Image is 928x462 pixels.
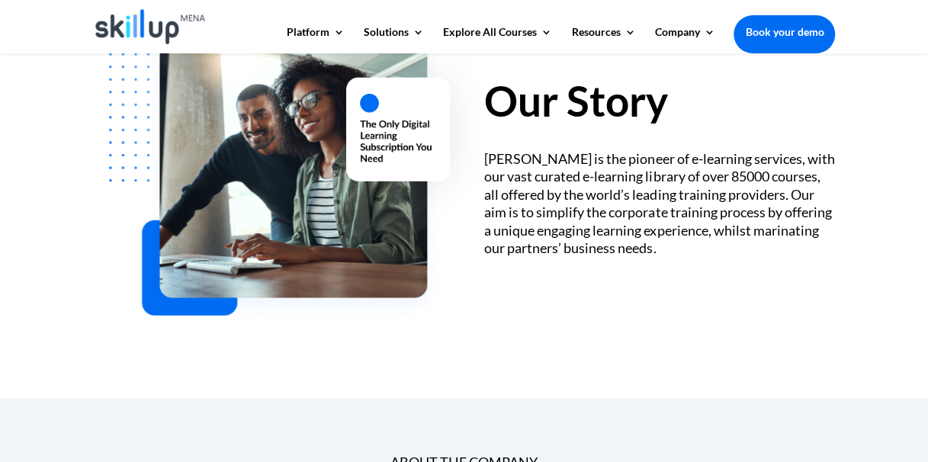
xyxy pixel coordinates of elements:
[654,27,714,53] a: Company
[364,27,424,53] a: Solutions
[287,27,345,53] a: Platform
[443,27,552,53] a: Explore All Courses
[95,9,206,44] img: Skillup Mena
[674,297,928,462] iframe: Chat Widget
[484,150,835,257] div: [PERSON_NAME] is the pioneer of e-learning services, with our vast curated e-learning library of ...
[571,27,635,53] a: Resources
[484,80,835,130] h2: Our Story
[734,15,835,49] a: Book your demo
